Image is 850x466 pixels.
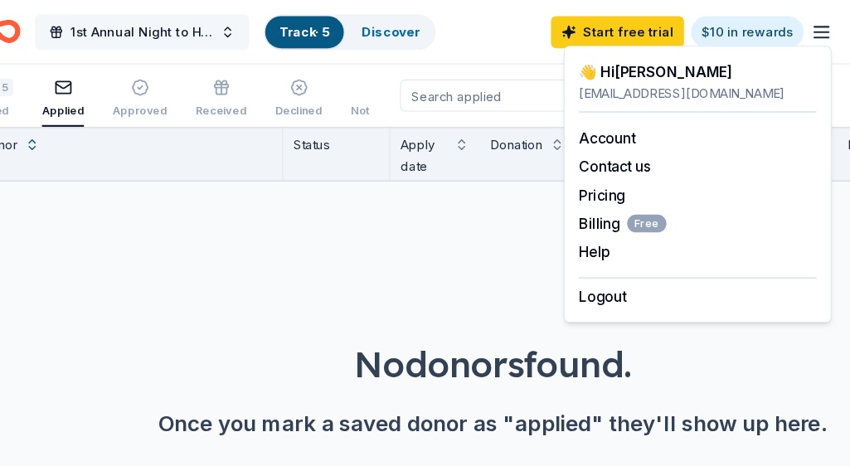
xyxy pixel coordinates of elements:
button: 1st Annual Night to Honor Gala [86,13,285,46]
button: 5Saved [27,66,66,118]
button: Applied [93,66,132,118]
a: Track· 5 [313,22,360,36]
a: Discover [390,22,444,36]
button: Not interested [380,66,451,118]
span: Free [637,199,673,216]
button: Approved [158,66,209,118]
div: Not interested [380,96,451,109]
div: Received [236,96,283,109]
a: $10 in rewards [696,15,800,45]
span: 1st Annual Night to Honor Gala [119,20,252,40]
div: Declined [309,96,353,109]
div: Saved [27,96,66,109]
a: Pricing [592,172,635,189]
button: Track· 5Discover [299,13,459,46]
div: Donor [36,124,70,144]
a: Start free trial [566,15,689,45]
button: BillingFree [592,197,673,217]
div: [EMAIL_ADDRESS][DOMAIN_NAME] [592,76,813,96]
input: Search applied [425,74,638,104]
div: Apply date [426,124,469,164]
a: Home [27,10,73,49]
div: 👋 Hi [PERSON_NAME] [592,56,813,76]
span: Billing [592,197,673,217]
button: Help [592,224,621,244]
a: Account [592,119,644,136]
div: Donation [509,124,558,144]
button: Received [236,66,283,118]
div: Status [317,118,416,167]
div: 5 [50,73,66,90]
div: Applied [93,96,132,109]
div: Approved [158,96,209,109]
button: Contact us [592,144,658,164]
button: Declined [309,66,353,118]
button: Logout [592,265,636,285]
